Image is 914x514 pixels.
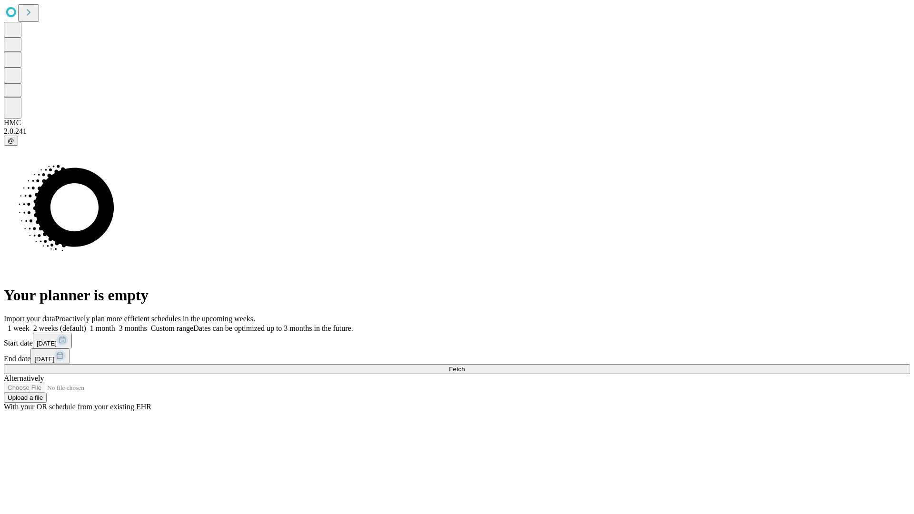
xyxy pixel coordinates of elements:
[4,136,18,146] button: @
[449,366,465,373] span: Fetch
[34,356,54,363] span: [DATE]
[4,348,910,364] div: End date
[4,315,55,323] span: Import your data
[4,393,47,403] button: Upload a file
[4,403,151,411] span: With your OR schedule from your existing EHR
[33,324,86,332] span: 2 weeks (default)
[37,340,57,347] span: [DATE]
[4,119,910,127] div: HMC
[4,374,44,382] span: Alternatively
[55,315,255,323] span: Proactively plan more efficient schedules in the upcoming weeks.
[8,137,14,144] span: @
[4,333,910,348] div: Start date
[4,364,910,374] button: Fetch
[119,324,147,332] span: 3 months
[4,127,910,136] div: 2.0.241
[90,324,115,332] span: 1 month
[193,324,353,332] span: Dates can be optimized up to 3 months in the future.
[4,287,910,304] h1: Your planner is empty
[30,348,70,364] button: [DATE]
[151,324,193,332] span: Custom range
[33,333,72,348] button: [DATE]
[8,324,30,332] span: 1 week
